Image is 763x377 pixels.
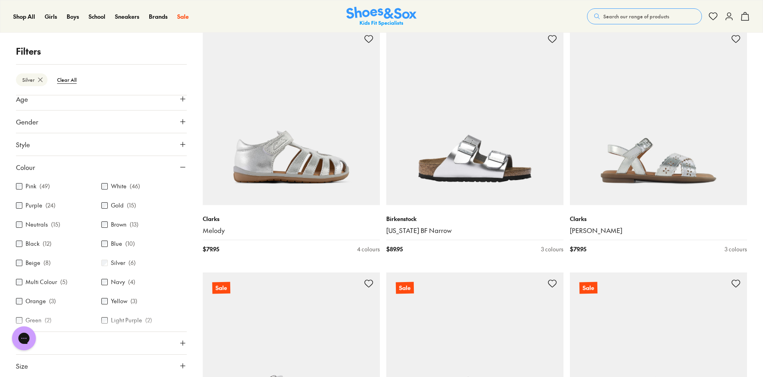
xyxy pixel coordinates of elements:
[43,259,51,267] p: ( 8 )
[386,226,563,235] a: [US_STATE] BF Narrow
[89,12,105,20] span: School
[115,12,139,21] a: Sneakers
[26,201,42,210] label: Purple
[177,12,189,20] span: Sale
[541,245,563,253] div: 3 colours
[45,12,57,21] a: Girls
[111,259,125,267] label: Silver
[49,297,56,306] p: ( 3 )
[13,12,35,20] span: Shop All
[67,12,79,20] span: Boys
[128,278,135,286] p: ( 4 )
[60,278,67,286] p: ( 5 )
[579,282,597,294] p: Sale
[346,7,417,26] a: Shoes & Sox
[43,240,51,248] p: ( 12 )
[89,12,105,21] a: School
[16,117,38,126] span: Gender
[16,73,47,86] btn: Silver
[16,361,28,371] span: Size
[111,278,125,286] label: Navy
[346,7,417,26] img: SNS_Logo_Responsive.svg
[26,278,57,286] label: Multi Colour
[203,245,219,253] span: $ 79.95
[587,8,702,24] button: Search our range of products
[40,182,50,191] p: ( 49 )
[16,88,187,110] button: Age
[603,13,669,20] span: Search our range of products
[570,245,586,253] span: $ 79.95
[203,215,380,223] p: Clarks
[16,156,187,178] button: Colour
[16,140,30,149] span: Style
[111,182,127,191] label: White
[45,201,55,210] p: ( 24 )
[51,221,60,229] p: ( 15 )
[8,324,40,353] iframe: Gorgias live chat messenger
[570,226,747,235] a: [PERSON_NAME]
[111,201,124,210] label: Gold
[130,221,138,229] p: ( 13 )
[149,12,168,20] span: Brands
[386,245,403,253] span: $ 89.95
[357,245,380,253] div: 4 colours
[16,94,28,104] span: Age
[212,282,230,294] p: Sale
[67,12,79,21] a: Boys
[115,12,139,20] span: Sneakers
[16,355,187,377] button: Size
[396,282,414,294] p: Sale
[16,45,187,58] p: Filters
[570,215,747,223] p: Clarks
[13,12,35,21] a: Shop All
[45,12,57,20] span: Girls
[111,240,122,248] label: Blue
[130,182,140,191] p: ( 46 )
[177,12,189,21] a: Sale
[26,182,36,191] label: Pink
[128,259,136,267] p: ( 6 )
[26,259,40,267] label: Beige
[111,221,127,229] label: Brown
[127,201,136,210] p: ( 15 )
[111,297,127,306] label: Yellow
[725,245,747,253] div: 3 colours
[26,297,46,306] label: Orange
[125,240,135,248] p: ( 10 )
[51,73,83,87] btn: Clear All
[386,215,563,223] p: Birkenstock
[26,240,40,248] label: Black
[26,221,48,229] label: Neutrals
[16,111,187,133] button: Gender
[149,12,168,21] a: Brands
[130,297,137,306] p: ( 3 )
[16,332,187,354] button: Price
[16,162,35,172] span: Colour
[16,133,187,156] button: Style
[203,226,380,235] a: Melody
